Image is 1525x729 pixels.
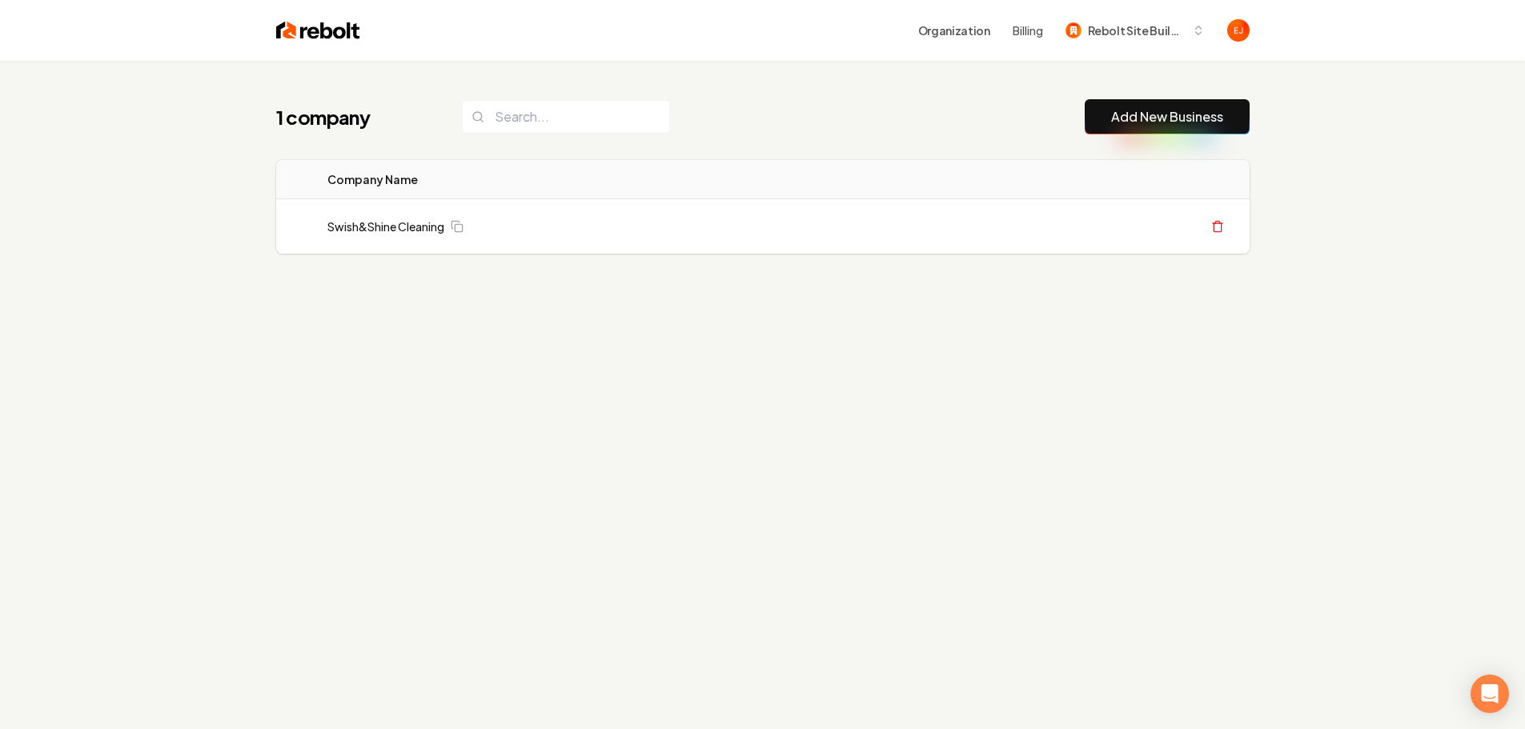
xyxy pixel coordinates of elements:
[1085,99,1250,134] button: Add New Business
[1471,675,1509,713] div: Open Intercom Messenger
[1227,19,1250,42] img: Eduard Joers
[1013,22,1043,38] button: Billing
[1065,22,1082,38] img: Rebolt Site Builder
[462,100,670,134] input: Search...
[276,19,360,42] img: Rebolt Logo
[327,218,444,234] a: Swish&Shine Cleaning
[276,104,430,130] h1: 1 company
[315,160,706,199] th: Company Name
[909,16,1000,45] button: Organization
[1227,19,1250,42] button: Open user button
[1111,107,1223,126] a: Add New Business
[1088,22,1186,39] span: Rebolt Site Builder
